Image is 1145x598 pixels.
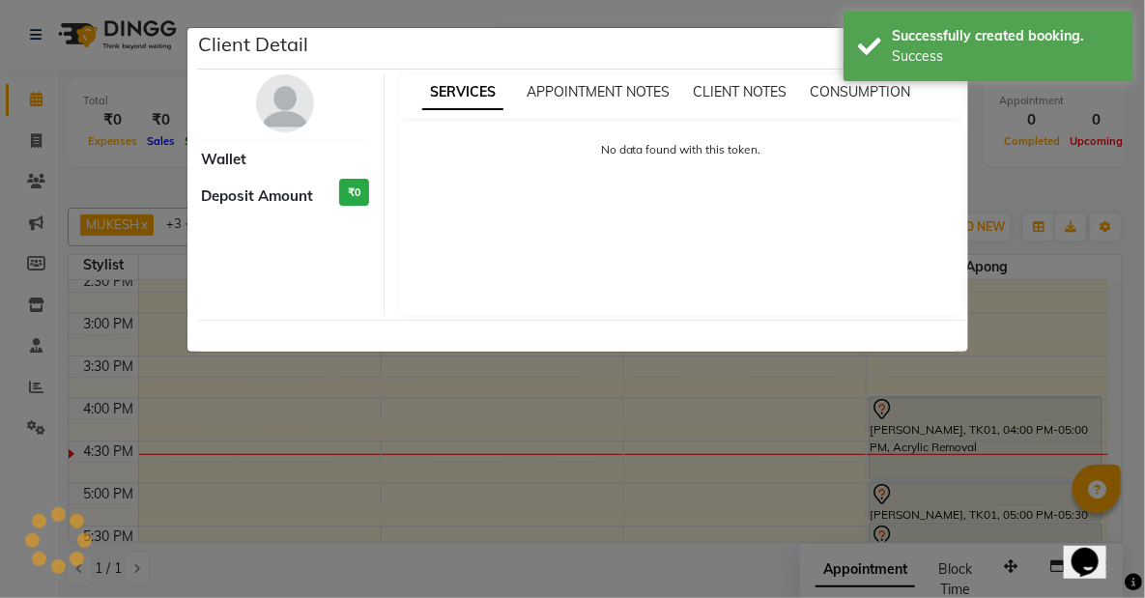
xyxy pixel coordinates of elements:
span: CONSUMPTION [810,83,910,100]
div: Successfully created booking. [892,26,1119,46]
h5: Client Detail [199,30,309,59]
img: avatar [256,74,314,132]
span: Wallet [202,149,247,171]
p: No data found with this token. [418,141,944,158]
span: SERVICES [422,75,503,110]
iframe: chat widget [1064,521,1126,579]
div: Success [892,46,1119,67]
span: Deposit Amount [202,185,314,208]
span: APPOINTMENT NOTES [527,83,670,100]
span: CLIENT NOTES [693,83,787,100]
h3: ₹0 [339,179,369,207]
